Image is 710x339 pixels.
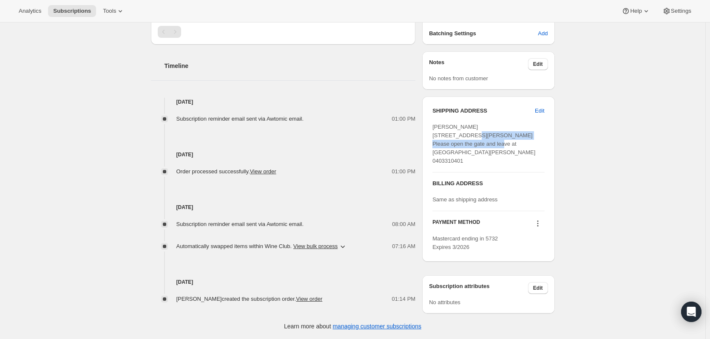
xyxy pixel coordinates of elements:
button: Analytics [14,5,46,17]
span: Edit [533,285,543,291]
h6: Batching Settings [429,29,538,38]
h4: [DATE] [151,203,416,212]
a: View order [296,296,322,302]
a: View order [250,168,276,175]
h4: [DATE] [151,150,416,159]
span: Subscription reminder email sent via Awtomic email. [176,221,304,227]
span: Automatically swapped items within Wine Club . [176,242,338,251]
span: 07:16 AM [392,242,415,251]
nav: Pagination [158,26,409,38]
h2: Timeline [165,62,416,70]
h3: PAYMENT METHOD [432,219,480,230]
span: No notes from customer [429,75,488,82]
span: 01:14 PM [392,295,416,303]
span: 08:00 AM [392,220,415,229]
button: Edit [528,58,548,70]
h3: Notes [429,58,528,70]
button: Edit [530,104,549,118]
a: managing customer subscriptions [332,323,421,330]
button: Tools [98,5,130,17]
span: [PERSON_NAME] [STREET_ADDRESS][PERSON_NAME] Please open the gate and leave at [GEOGRAPHIC_DATA][P... [432,124,535,164]
h3: Subscription attributes [429,282,528,294]
button: View bulk process [293,243,338,249]
span: Subscription reminder email sent via Awtomic email. [176,116,304,122]
span: Edit [535,107,544,115]
button: Edit [528,282,548,294]
span: Same as shipping address [432,196,497,203]
span: Analytics [19,8,41,14]
span: 01:00 PM [392,167,416,176]
span: Settings [671,8,691,14]
span: No attributes [429,299,460,305]
button: Add [533,27,553,40]
span: Add [538,29,548,38]
h3: SHIPPING ADDRESS [432,107,535,115]
h3: BILLING ADDRESS [432,179,544,188]
h4: [DATE] [151,98,416,106]
span: Order processed successfully. [176,168,276,175]
button: Settings [657,5,696,17]
span: Tools [103,8,116,14]
span: 01:00 PM [392,115,416,123]
button: Automatically swapped items within Wine Club. View bulk process [171,240,352,253]
div: Open Intercom Messenger [681,302,701,322]
span: Help [630,8,642,14]
span: [PERSON_NAME] created the subscription order. [176,296,323,302]
span: Mastercard ending in 5732 Expires 3/2026 [432,235,498,250]
span: Edit [533,61,543,68]
span: Subscriptions [53,8,91,14]
button: Help [616,5,655,17]
button: Subscriptions [48,5,96,17]
p: Learn more about [284,322,421,331]
h4: [DATE] [151,278,416,286]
